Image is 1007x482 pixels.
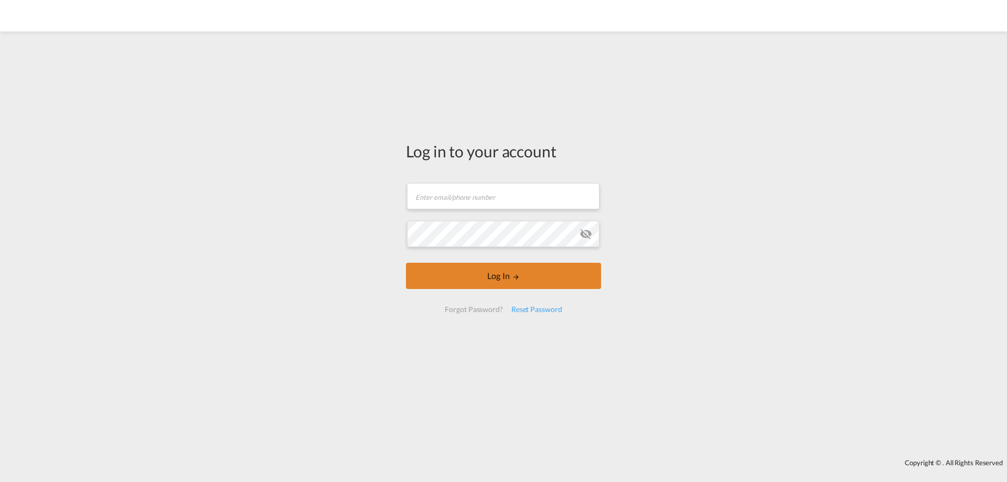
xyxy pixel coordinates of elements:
input: Enter email/phone number [407,183,599,209]
md-icon: icon-eye-off [580,228,592,240]
div: Log in to your account [406,140,601,162]
button: LOGIN [406,263,601,289]
div: Forgot Password? [441,300,507,319]
div: Reset Password [507,300,566,319]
